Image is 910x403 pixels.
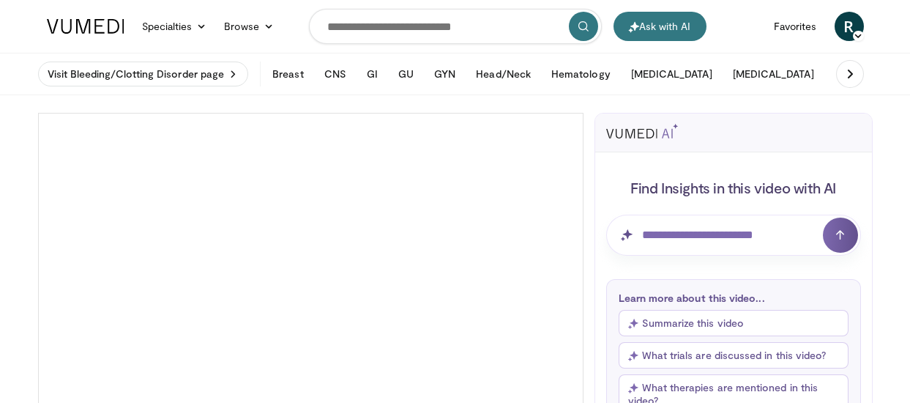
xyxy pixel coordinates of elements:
button: What trials are discussed in this video? [619,342,849,369]
input: Question for AI [606,215,861,256]
p: Learn more about this video... [619,292,849,304]
img: VuMedi Logo [47,19,124,34]
button: Summarize this video [619,310,849,336]
button: [MEDICAL_DATA] [622,59,721,89]
a: Visit Bleeding/Clotting Disorder page [38,62,249,86]
input: Search topics, interventions [309,9,602,44]
img: vumedi-ai-logo.svg [606,124,678,138]
button: Hematology [542,59,619,89]
button: CNS [316,59,355,89]
a: Specialties [133,12,216,41]
button: Breast [264,59,312,89]
button: GU [389,59,422,89]
button: GYN [425,59,464,89]
a: R [835,12,864,41]
button: GI [358,59,387,89]
h4: Find Insights in this video with AI [606,178,861,197]
a: Favorites [765,12,826,41]
a: Browse [215,12,283,41]
button: [MEDICAL_DATA] [724,59,823,89]
button: Head/Neck [467,59,540,89]
button: Ask with AI [613,12,706,41]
